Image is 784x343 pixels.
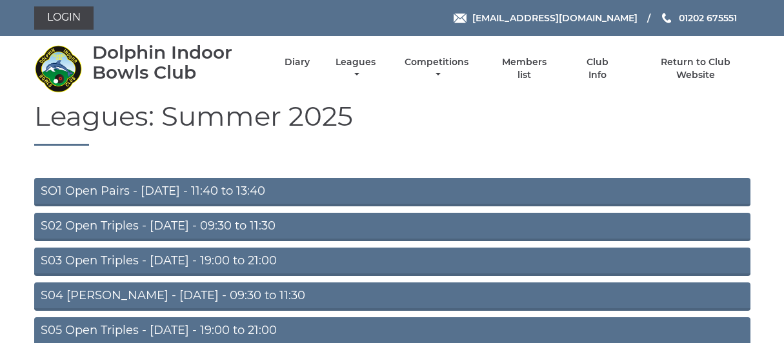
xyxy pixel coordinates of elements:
[34,248,750,276] a: S03 Open Triples - [DATE] - 19:00 to 21:00
[285,56,310,68] a: Diary
[660,11,737,25] a: Phone us 01202 675551
[34,6,94,30] a: Login
[34,178,750,206] a: SO1 Open Pairs - [DATE] - 11:40 to 13:40
[494,56,554,81] a: Members list
[332,56,379,81] a: Leagues
[577,56,619,81] a: Club Info
[34,213,750,241] a: S02 Open Triples - [DATE] - 09:30 to 11:30
[662,13,671,23] img: Phone us
[92,43,262,83] div: Dolphin Indoor Bowls Club
[402,56,472,81] a: Competitions
[472,12,638,24] span: [EMAIL_ADDRESS][DOMAIN_NAME]
[34,44,83,93] img: Dolphin Indoor Bowls Club
[454,11,638,25] a: Email [EMAIL_ADDRESS][DOMAIN_NAME]
[641,56,750,81] a: Return to Club Website
[34,101,750,146] h1: Leagues: Summer 2025
[679,12,737,24] span: 01202 675551
[454,14,467,23] img: Email
[34,282,750,311] a: S04 [PERSON_NAME] - [DATE] - 09:30 to 11:30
